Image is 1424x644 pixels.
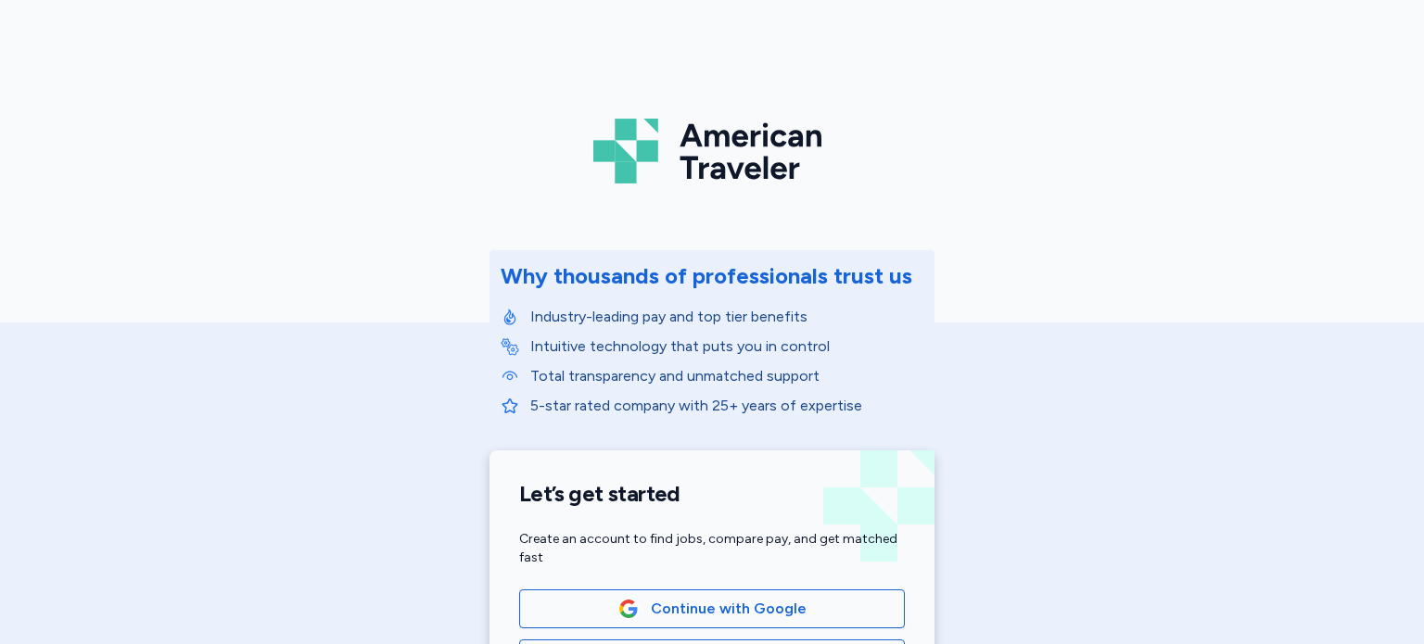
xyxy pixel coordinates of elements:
[530,306,923,328] p: Industry-leading pay and top tier benefits
[530,395,923,417] p: 5-star rated company with 25+ years of expertise
[519,589,905,628] button: Google LogoContinue with Google
[501,261,912,291] div: Why thousands of professionals trust us
[530,365,923,387] p: Total transparency and unmatched support
[593,111,831,191] img: Logo
[618,599,639,619] img: Google Logo
[519,480,905,508] h1: Let’s get started
[519,530,905,567] div: Create an account to find jobs, compare pay, and get matched fast
[651,598,807,620] span: Continue with Google
[530,335,923,358] p: Intuitive technology that puts you in control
